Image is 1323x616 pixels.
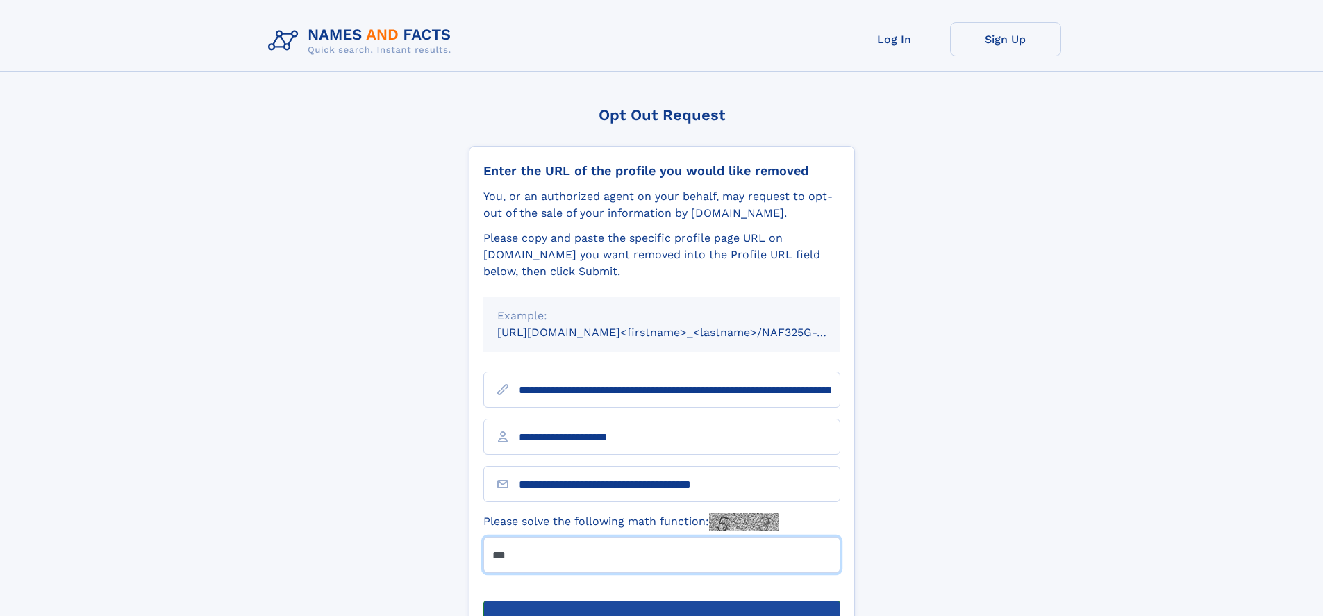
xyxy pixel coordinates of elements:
[469,106,855,124] div: Opt Out Request
[483,163,840,178] div: Enter the URL of the profile you would like removed
[497,308,826,324] div: Example:
[483,188,840,222] div: You, or an authorized agent on your behalf, may request to opt-out of the sale of your informatio...
[839,22,950,56] a: Log In
[483,230,840,280] div: Please copy and paste the specific profile page URL on [DOMAIN_NAME] you want removed into the Pr...
[263,22,463,60] img: Logo Names and Facts
[497,326,867,339] small: [URL][DOMAIN_NAME]<firstname>_<lastname>/NAF325G-xxxxxxxx
[950,22,1061,56] a: Sign Up
[483,513,779,531] label: Please solve the following math function:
